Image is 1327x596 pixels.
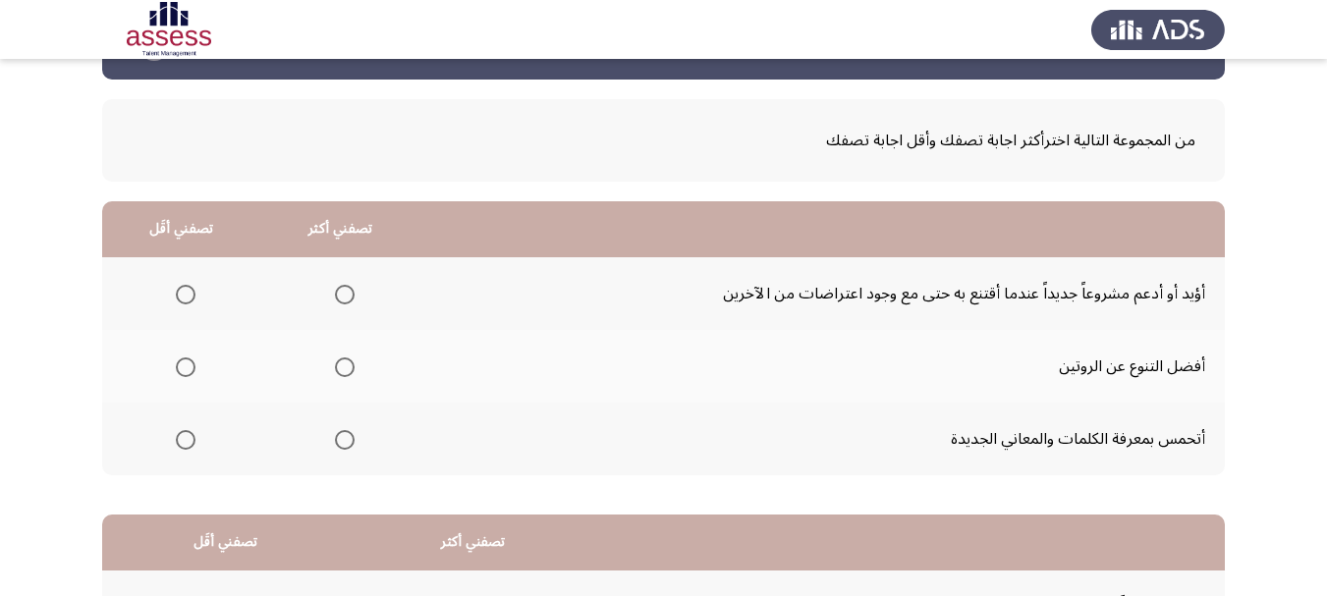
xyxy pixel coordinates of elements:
[168,277,195,310] mat-radio-group: Select an option
[327,422,355,456] mat-radio-group: Select an option
[168,422,195,456] mat-radio-group: Select an option
[327,350,355,383] mat-radio-group: Select an option
[102,201,261,257] th: تصفني أقَل
[420,257,1225,330] td: أؤيد أو أدعم مشروعاً جديداً عندما أقتنع به حتى مع وجود اعتراضات من الآخرين
[327,277,355,310] mat-radio-group: Select an option
[168,350,195,383] mat-radio-group: Select an option
[350,515,597,570] th: تصفني أكثر
[102,515,350,570] th: تصفني أقَل
[1091,2,1225,57] img: Assess Talent Management logo
[420,330,1225,403] td: أفضل التنوع عن الروتين
[132,124,1195,157] span: من المجموعة التالية اخترأكثر اجابة تصفك وأقل اجابة تصفك
[102,2,236,57] img: Assessment logo of OCM R1 ASSESS
[261,201,420,257] th: تصفني أكثر
[420,403,1225,475] td: أتحمس بمعرفة الكلمات والمعاني الجديدة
